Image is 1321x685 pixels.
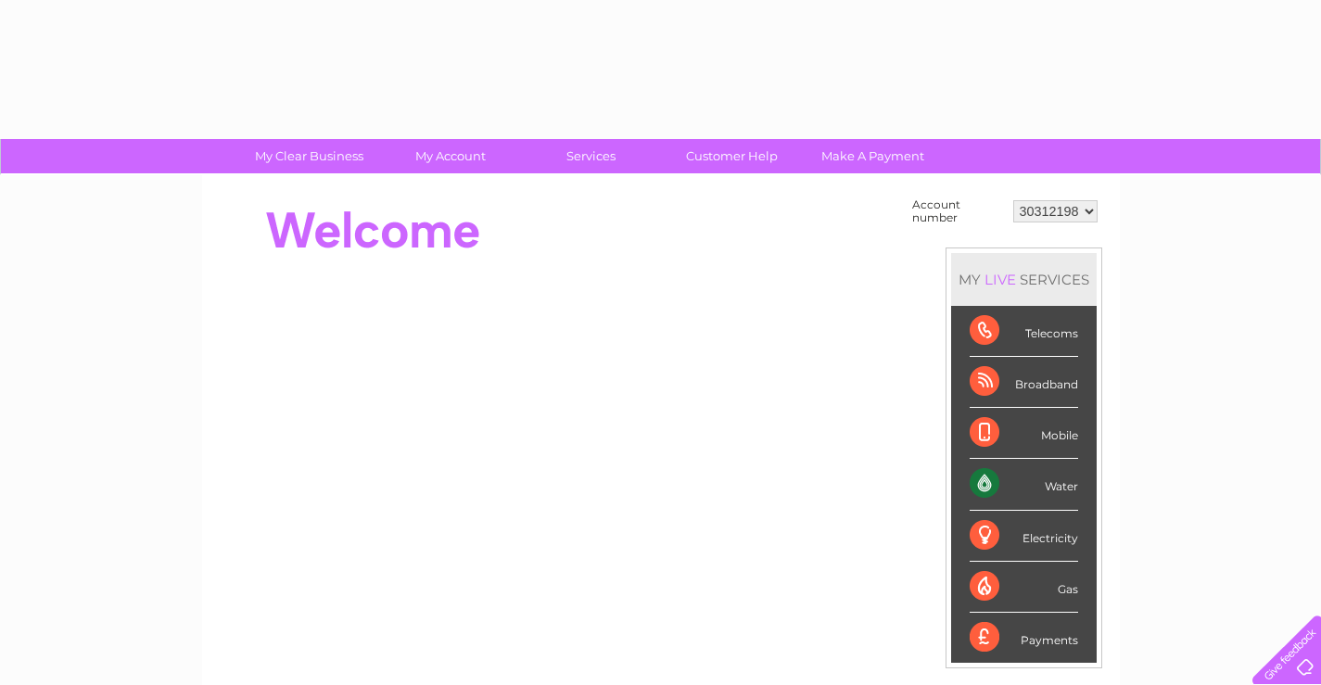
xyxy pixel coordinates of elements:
[970,306,1078,357] div: Telecoms
[970,408,1078,459] div: Mobile
[970,511,1078,562] div: Electricity
[233,139,386,173] a: My Clear Business
[655,139,808,173] a: Customer Help
[981,271,1020,288] div: LIVE
[970,613,1078,663] div: Payments
[374,139,527,173] a: My Account
[796,139,949,173] a: Make A Payment
[951,253,1097,306] div: MY SERVICES
[514,139,667,173] a: Services
[970,357,1078,408] div: Broadband
[970,562,1078,613] div: Gas
[908,194,1009,229] td: Account number
[970,459,1078,510] div: Water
